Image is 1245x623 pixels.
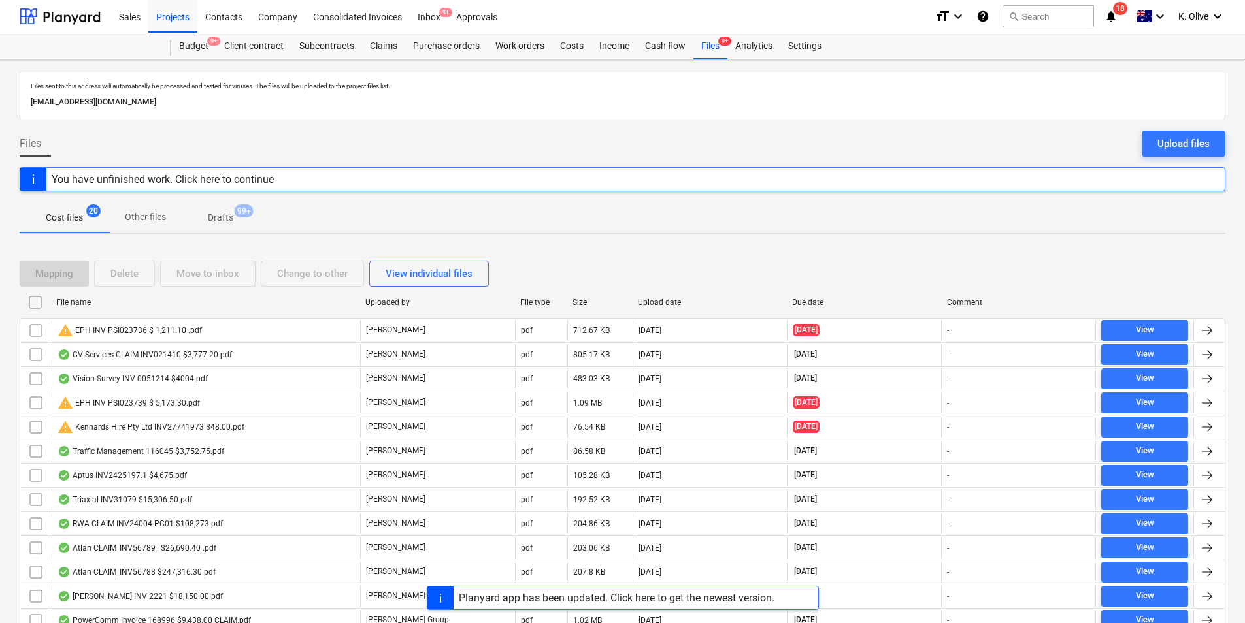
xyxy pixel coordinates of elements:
[439,8,452,17] span: 9+
[947,423,949,432] div: -
[58,395,200,411] div: EPH INV PSI023739 $ 5,173.30.pdf
[639,350,661,359] div: [DATE]
[573,398,602,407] div: 1.09 MB
[1101,489,1188,510] button: View
[366,349,425,360] p: [PERSON_NAME]
[207,37,220,46] span: 9+
[521,543,533,552] div: pdf
[780,33,829,59] div: Settings
[693,33,727,59] a: Files9+
[58,543,71,553] div: OCR finished
[793,494,818,505] span: [DATE]
[521,519,533,528] div: pdf
[459,592,774,604] div: Planyard app has been updated. Click here to get the newest version.
[639,423,661,432] div: [DATE]
[573,519,610,528] div: 204.86 KB
[369,261,489,287] button: View individual files
[216,33,291,59] div: Client contract
[947,350,949,359] div: -
[171,33,216,59] div: Budget
[58,519,223,529] div: RWA CLAIM INV24004 PC01 $108,273.pdf
[1136,323,1154,338] div: View
[31,82,1214,90] p: Files sent to this address will automatically be processed and tested for viruses. The files will...
[58,446,224,456] div: Traffic Management 116045 $3,752.75.pdf
[1101,465,1188,486] button: View
[366,542,425,553] p: [PERSON_NAME]
[792,298,937,307] div: Due date
[573,495,610,504] div: 192.52 KB
[386,265,473,282] div: View individual files
[573,374,610,383] div: 483.03 KB
[58,323,73,338] span: warning
[1136,419,1154,434] div: View
[639,519,661,528] div: [DATE]
[793,373,818,384] span: [DATE]
[1210,8,1225,24] i: keyboard_arrow_down
[947,447,949,456] div: -
[1101,537,1188,558] button: View
[1152,8,1168,24] i: keyboard_arrow_down
[947,374,949,383] div: -
[1008,11,1019,22] span: search
[405,33,488,59] a: Purchase orders
[521,326,533,335] div: pdf
[366,421,425,432] p: [PERSON_NAME]
[947,567,949,577] div: -
[366,445,425,456] p: [PERSON_NAME]
[947,543,949,552] div: -
[1101,441,1188,462] button: View
[1136,516,1154,531] div: View
[573,298,627,307] div: Size
[58,395,73,411] span: warning
[793,518,818,529] span: [DATE]
[639,567,661,577] div: [DATE]
[58,374,71,384] div: OCR finished
[362,33,405,59] a: Claims
[573,447,605,456] div: 86.58 KB
[58,446,71,456] div: OCR finished
[1142,131,1225,157] button: Upload files
[521,350,533,359] div: pdf
[235,204,254,217] span: 99+
[521,398,533,407] div: pdf
[639,447,661,456] div: [DATE]
[1157,135,1210,152] div: Upload files
[793,445,818,456] span: [DATE]
[639,543,661,552] div: [DATE]
[291,33,362,59] div: Subcontracts
[46,211,83,225] p: Cost files
[58,567,71,577] div: OCR finished
[793,542,818,553] span: [DATE]
[1003,5,1094,27] button: Search
[591,33,637,59] div: Income
[638,298,782,307] div: Upload date
[950,8,966,24] i: keyboard_arrow_down
[637,33,693,59] a: Cash flow
[552,33,591,59] a: Costs
[947,298,1091,307] div: Comment
[1136,371,1154,386] div: View
[58,494,71,505] div: OCR finished
[58,419,244,435] div: Kennards Hire Pty Ltd INV27741973 $48.00.pdf
[1101,562,1188,583] button: View
[488,33,552,59] div: Work orders
[58,567,216,577] div: Atlan CLAIM_INV56788 $247,316.30.pdf
[31,95,1214,109] p: [EMAIL_ADDRESS][DOMAIN_NAME]
[1136,347,1154,362] div: View
[793,349,818,360] span: [DATE]
[366,325,425,336] p: [PERSON_NAME]
[56,298,355,307] div: File name
[727,33,780,59] div: Analytics
[1178,11,1208,22] span: K. Olive
[171,33,216,59] a: Budget9+
[718,37,731,46] span: 9+
[58,494,192,505] div: Triaxial INV31079 $15,306.50.pdf
[521,447,533,456] div: pdf
[365,298,510,307] div: Uploaded by
[366,494,425,505] p: [PERSON_NAME]
[58,374,208,384] div: Vision Survey INV 0051214 $4004.pdf
[58,349,232,360] div: CV Services CLAIM INV021410 $3,777.20.pdf
[573,423,605,432] div: 76.54 KB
